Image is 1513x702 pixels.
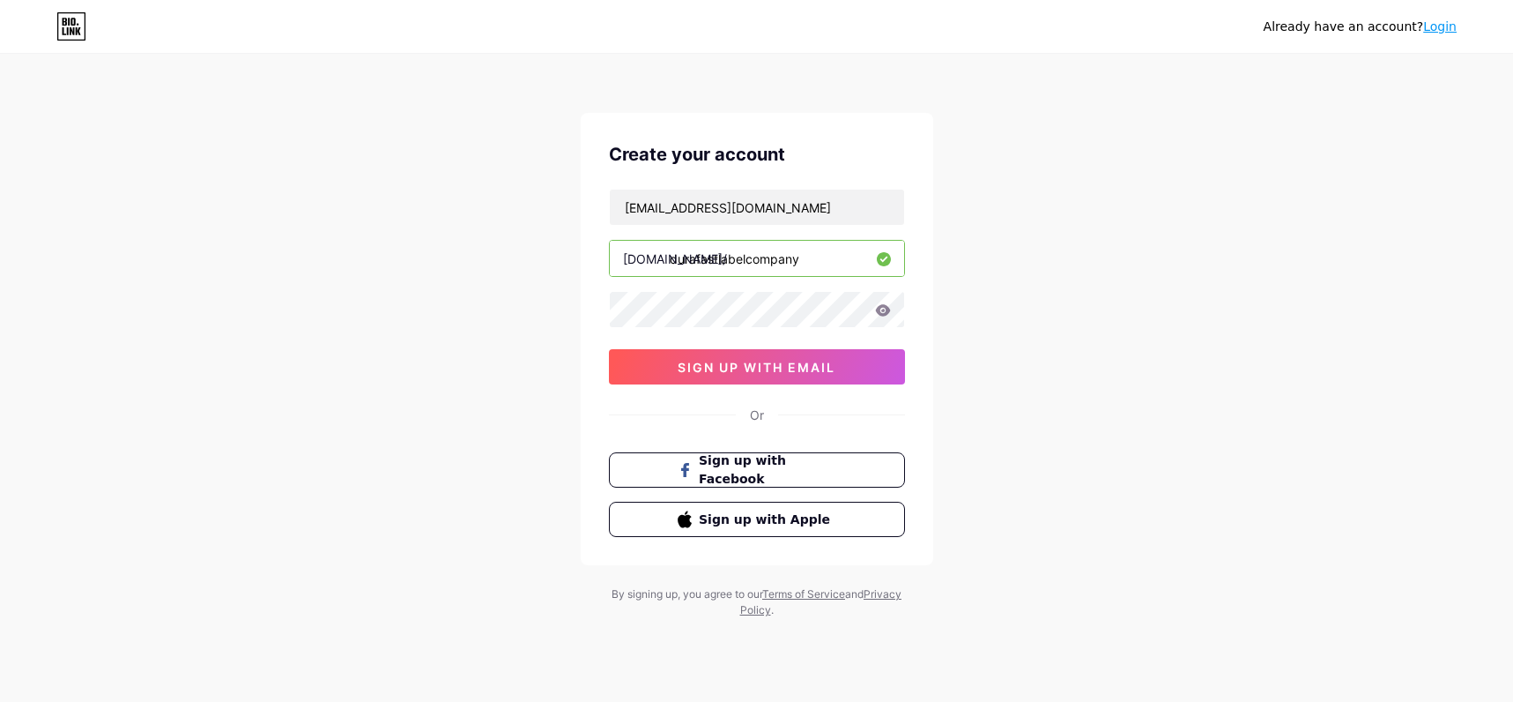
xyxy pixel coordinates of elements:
div: Create your account [609,141,905,168]
div: [DOMAIN_NAME]/ [623,250,727,268]
span: Sign up with Facebook [699,452,835,489]
span: Sign up with Apple [699,511,835,529]
button: Sign up with Facebook [609,452,905,488]
div: Already have an account? [1264,18,1457,36]
div: By signing up, you agree to our and . [607,586,907,618]
button: sign up with email [609,349,905,385]
a: Terms of Service [762,587,845,601]
input: username [610,241,904,276]
button: Sign up with Apple [609,502,905,537]
div: Or [750,406,764,424]
span: sign up with email [678,360,835,375]
a: Login [1423,19,1457,34]
input: Email [610,190,904,225]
